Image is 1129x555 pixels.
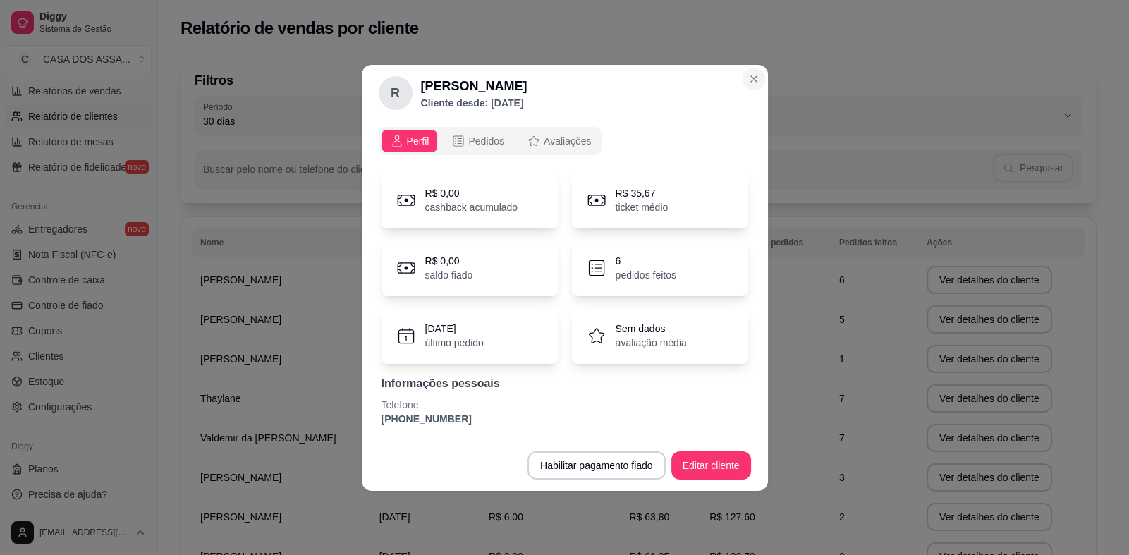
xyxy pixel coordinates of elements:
span: Pedidos [468,134,504,148]
p: Informações pessoais [382,375,748,392]
p: pedidos feitos [616,268,676,282]
p: Telefone [382,398,748,412]
div: opções [379,127,603,155]
p: ticket médio [616,200,669,214]
p: [DATE] [425,322,484,336]
div: R [379,76,413,110]
p: cashback acumulado [425,200,518,214]
span: Perfil [407,134,429,148]
p: R$ 35,67 [616,186,669,200]
p: saldo fiado [425,268,473,282]
span: Avaliações [544,134,591,148]
p: avaliação média [616,336,687,350]
button: Habilitar pagamento fiado [527,451,666,480]
p: [PHONE_NUMBER] [382,412,748,426]
p: R$ 0,00 [425,254,473,268]
p: último pedido [425,336,484,350]
h2: [PERSON_NAME] [421,76,527,96]
button: Close [743,68,765,90]
div: opções [379,127,751,155]
p: R$ 0,00 [425,186,518,200]
p: Cliente desde: [DATE] [421,96,527,110]
p: 6 [616,254,676,268]
button: Editar cliente [671,451,751,480]
p: Sem dados [616,322,687,336]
